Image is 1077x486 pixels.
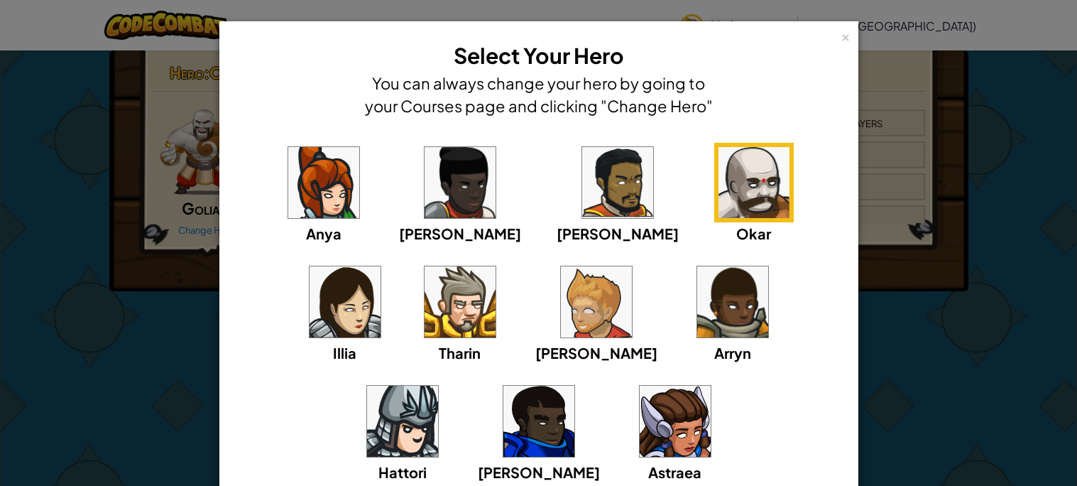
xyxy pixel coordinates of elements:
[310,266,381,337] img: portrait.png
[333,344,356,362] span: Illia
[439,344,481,362] span: Tharin
[582,147,653,218] img: portrait.png
[557,225,679,242] span: [PERSON_NAME]
[378,463,427,481] span: Hattori
[425,147,496,218] img: portrait.png
[399,225,521,242] span: [PERSON_NAME]
[714,344,751,362] span: Arryn
[367,386,438,457] img: portrait.png
[361,40,716,72] h3: Select Your Hero
[306,225,341,242] span: Anya
[503,386,574,457] img: portrait.png
[361,72,716,117] h4: You can always change your hero by going to your Courses page and clicking "Change Hero"
[640,386,711,457] img: portrait.png
[697,266,768,337] img: portrait.png
[841,28,851,43] div: ×
[561,266,632,337] img: portrait.png
[288,147,359,218] img: portrait.png
[425,266,496,337] img: portrait.png
[478,463,600,481] span: [PERSON_NAME]
[648,463,701,481] span: Astraea
[535,344,657,362] span: [PERSON_NAME]
[736,225,771,242] span: Okar
[718,147,789,218] img: portrait.png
